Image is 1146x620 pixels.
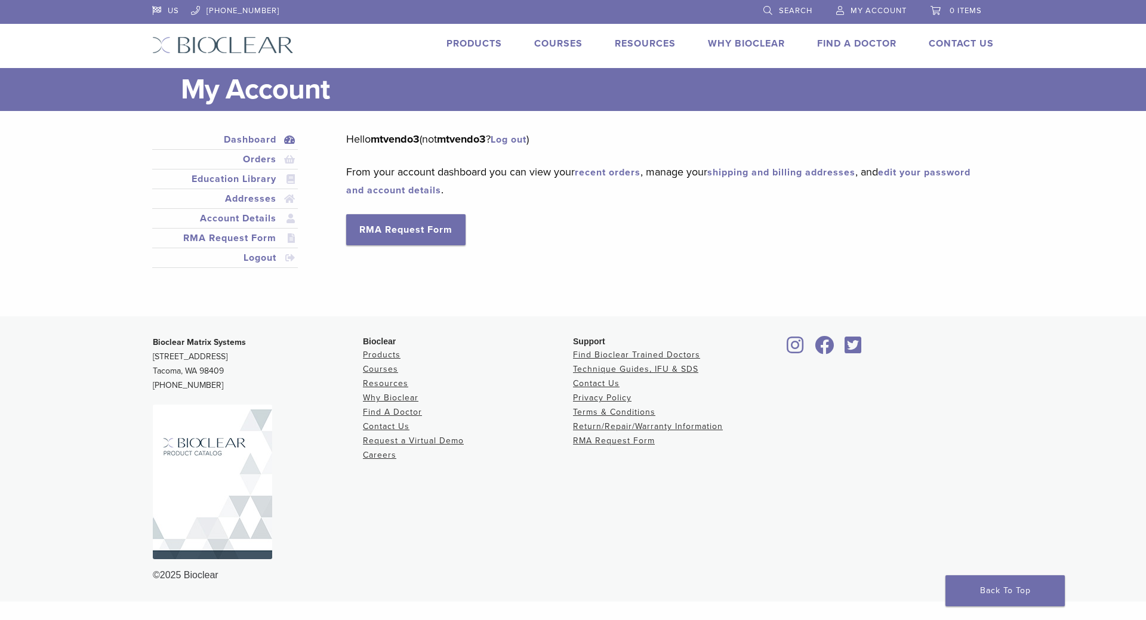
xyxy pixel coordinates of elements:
p: Hello (not ? ) [346,130,976,148]
p: From your account dashboard you can view your , manage your , and . [346,163,976,199]
a: Contact Us [573,378,620,388]
strong: mtvendo3 [437,132,486,146]
a: Contact Us [929,38,994,50]
a: Education Library [155,172,295,186]
a: Dashboard [155,132,295,147]
a: Account Details [155,211,295,226]
a: Orders [155,152,295,166]
a: Log out [491,134,526,146]
a: recent orders [575,166,640,178]
div: ©2025 Bioclear [153,568,993,582]
span: Search [779,6,812,16]
a: Find A Doctor [363,407,422,417]
a: RMA Request Form [155,231,295,245]
a: Why Bioclear [708,38,785,50]
nav: Account pages [152,130,298,282]
a: Back To Top [945,575,1065,606]
span: Bioclear [363,337,396,346]
a: Bioclear [783,343,808,355]
span: My Account [851,6,907,16]
span: 0 items [950,6,982,16]
strong: mtvendo3 [371,132,420,146]
a: Contact Us [363,421,409,431]
a: Find Bioclear Trained Doctors [573,350,700,360]
a: Courses [534,38,583,50]
a: Products [446,38,502,50]
span: Support [573,337,605,346]
img: Bioclear [153,405,272,559]
a: Privacy Policy [573,393,631,403]
img: Bioclear [152,36,294,54]
a: Courses [363,364,398,374]
a: Why Bioclear [363,393,418,403]
a: Bioclear [811,343,838,355]
a: RMA Request Form [346,214,466,245]
strong: Bioclear Matrix Systems [153,337,246,347]
a: Resources [363,378,408,388]
a: Bioclear [840,343,865,355]
a: RMA Request Form [573,436,655,446]
a: Request a Virtual Demo [363,436,464,446]
p: [STREET_ADDRESS] Tacoma, WA 98409 [PHONE_NUMBER] [153,335,363,393]
h1: My Account [181,68,994,111]
a: shipping and billing addresses [707,166,855,178]
a: Find A Doctor [817,38,897,50]
a: Return/Repair/Warranty Information [573,421,723,431]
a: Technique Guides, IFU & SDS [573,364,698,374]
a: Logout [155,251,295,265]
a: Careers [363,450,396,460]
a: Products [363,350,401,360]
a: Terms & Conditions [573,407,655,417]
a: Resources [615,38,676,50]
a: Addresses [155,192,295,206]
